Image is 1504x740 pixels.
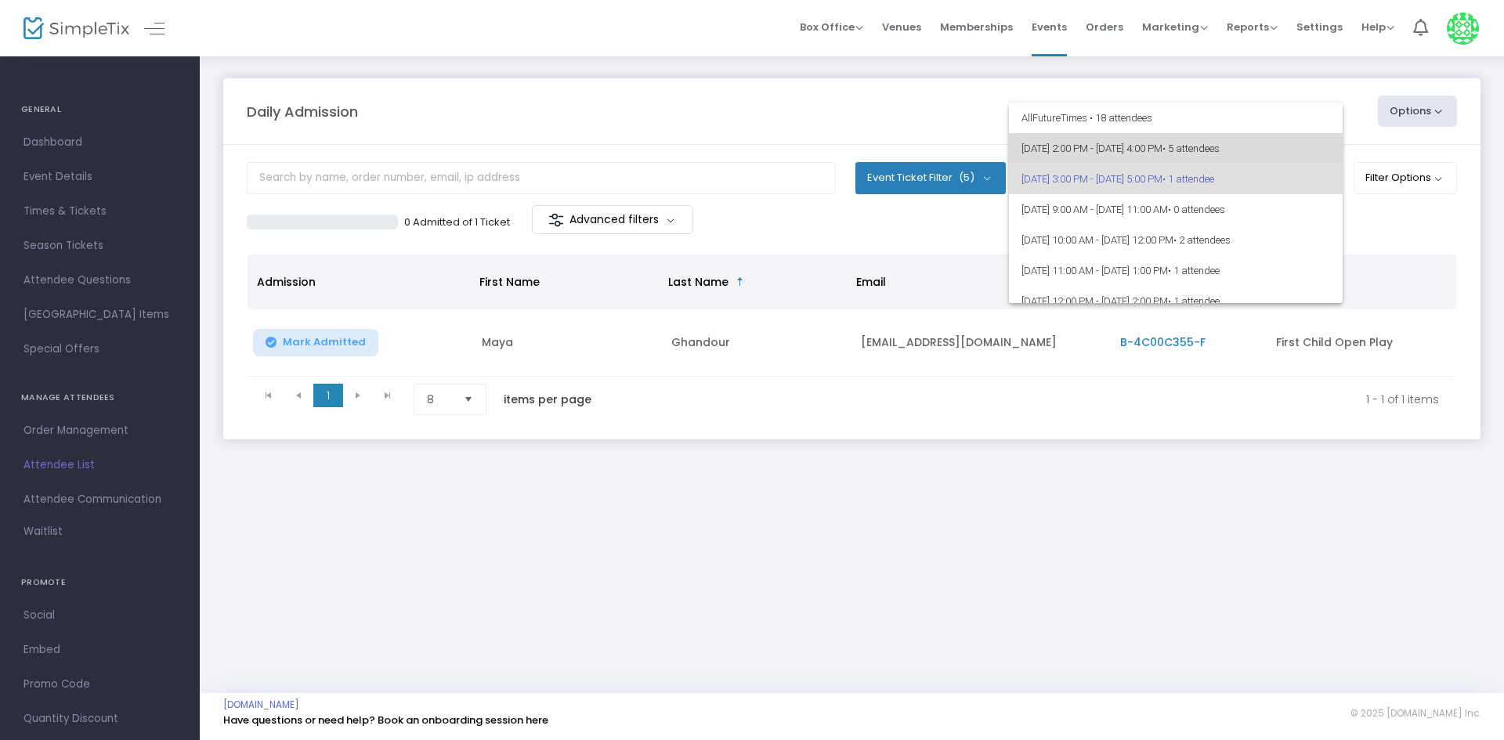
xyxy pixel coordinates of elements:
[1021,133,1330,164] span: [DATE] 2:00 PM - [DATE] 4:00 PM
[1021,164,1330,194] span: [DATE] 3:00 PM - [DATE] 5:00 PM
[1021,225,1330,255] span: [DATE] 10:00 AM - [DATE] 12:00 PM
[1173,234,1231,246] span: • 2 attendees
[1162,173,1214,185] span: • 1 attendee
[1168,204,1225,215] span: • 0 attendees
[1168,265,1220,276] span: • 1 attendee
[1162,143,1220,154] span: • 5 attendees
[1021,255,1330,286] span: [DATE] 11:00 AM - [DATE] 1:00 PM
[1168,295,1220,307] span: • 1 attendee
[1021,103,1330,133] span: All Future Times • 18 attendees
[1021,194,1330,225] span: [DATE] 9:00 AM - [DATE] 11:00 AM
[1021,286,1330,316] span: [DATE] 12:00 PM - [DATE] 2:00 PM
